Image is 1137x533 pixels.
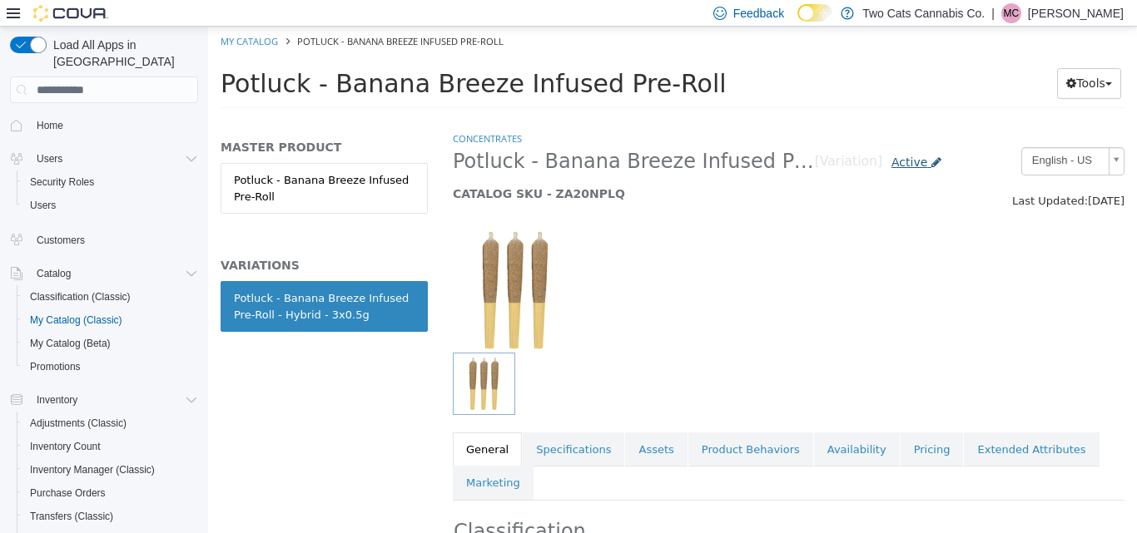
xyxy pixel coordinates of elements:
span: Adjustments (Classic) [30,417,127,430]
a: Inventory Manager (Classic) [23,460,161,480]
button: Adjustments (Classic) [17,412,205,435]
p: [PERSON_NAME] [1028,3,1124,23]
span: Inventory Manager (Classic) [23,460,198,480]
a: Potluck - Banana Breeze Infused Pre-Roll [12,136,220,187]
h2: Classification [246,492,916,518]
button: Customers [3,227,205,251]
span: Home [30,115,198,136]
a: Pricing [693,406,756,441]
a: Specifications [315,406,416,441]
span: Promotions [30,360,81,373]
p: Two Cats Cannabis Co. [862,3,985,23]
button: Promotions [17,355,205,378]
a: Extended Attributes [756,406,891,441]
button: Classification (Classic) [17,285,205,308]
a: Availability [606,406,692,441]
span: Inventory [37,393,77,407]
button: Inventory [30,390,84,410]
span: Inventory [30,390,198,410]
span: Last Updated: [804,168,880,180]
a: Customers [30,230,92,250]
button: Security Roles [17,170,205,194]
span: Users [37,152,62,165]
a: Product Behaviors [480,406,605,441]
a: General [245,406,314,441]
button: Inventory [3,388,205,412]
span: Purchase Orders [23,483,198,503]
button: My Catalog (Beta) [17,332,205,355]
span: Promotions [23,357,198,377]
a: My Catalog (Beta) [23,333,117,353]
p: | [991,3,995,23]
span: My Catalog (Beta) [23,333,198,353]
span: Home [37,119,63,132]
span: Security Roles [23,172,198,192]
span: Potluck - Banana Breeze Infused Pre-Roll - Hybrid - 3x0.5g [245,122,607,148]
a: Adjustments (Classic) [23,413,133,433]
img: Cova [33,5,108,22]
small: [Variation] [607,129,674,142]
span: Customers [30,229,198,249]
span: Inventory Manager (Classic) [30,463,155,476]
h5: VARIATIONS [12,231,220,246]
span: Customers [37,234,85,247]
a: English - US [813,121,916,149]
span: English - US [814,121,894,147]
button: Purchase Orders [17,481,205,505]
a: Users [23,195,62,215]
span: Active [683,129,719,142]
button: Inventory Manager (Classic) [17,458,205,481]
a: Security Roles [23,172,101,192]
input: Dark Mode [797,4,832,22]
button: My Catalog (Classic) [17,308,205,332]
a: Assets [417,406,479,441]
a: My Catalog [12,8,70,21]
span: Load All Apps in [GEOGRAPHIC_DATA] [47,37,198,70]
a: Transfers (Classic) [23,506,120,526]
a: Concentrates [245,106,314,118]
span: My Catalog (Classic) [30,313,122,327]
span: Classification (Classic) [23,287,198,307]
button: Users [17,194,205,217]
span: Catalog [30,264,198,284]
div: Potluck - Banana Breeze Infused Pre-Roll - Hybrid - 3x0.5g [26,264,206,296]
span: Adjustments (Classic) [23,413,198,433]
button: Inventory Count [17,435,205,458]
span: Users [30,149,198,169]
span: Catalog [37,267,71,280]
button: Transfers (Classic) [17,505,205,528]
a: Inventory Count [23,437,107,457]
span: Users [23,195,198,215]
span: Inventory Count [30,440,101,453]
span: MC [1004,3,1020,23]
span: Transfers (Classic) [30,510,113,523]
span: Potluck - Banana Breeze Infused Pre-Roll [89,8,295,21]
span: Potluck - Banana Breeze Infused Pre-Roll [12,42,519,72]
span: [DATE] [880,168,916,180]
span: Classification (Classic) [30,290,131,304]
span: My Catalog (Beta) [30,337,111,350]
h5: CATALOG SKU - ZA20NPLQ [245,160,742,175]
button: Users [30,149,69,169]
span: Inventory Count [23,437,198,457]
img: 150 [245,201,370,326]
span: Purchase Orders [30,486,106,500]
span: Users [30,199,56,212]
button: Tools [849,42,913,72]
div: Michael Currie [1001,3,1021,23]
button: Home [3,113,205,137]
a: Marketing [245,439,325,474]
a: Purchase Orders [23,483,112,503]
span: Transfers (Classic) [23,506,198,526]
a: My Catalog (Classic) [23,310,129,330]
a: Classification (Classic) [23,287,137,307]
span: Feedback [733,5,784,22]
a: Promotions [23,357,87,377]
span: My Catalog (Classic) [23,310,198,330]
a: Home [30,116,70,136]
button: Users [3,147,205,170]
button: Catalog [3,262,205,285]
button: Catalog [30,264,77,284]
span: Security Roles [30,175,94,189]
